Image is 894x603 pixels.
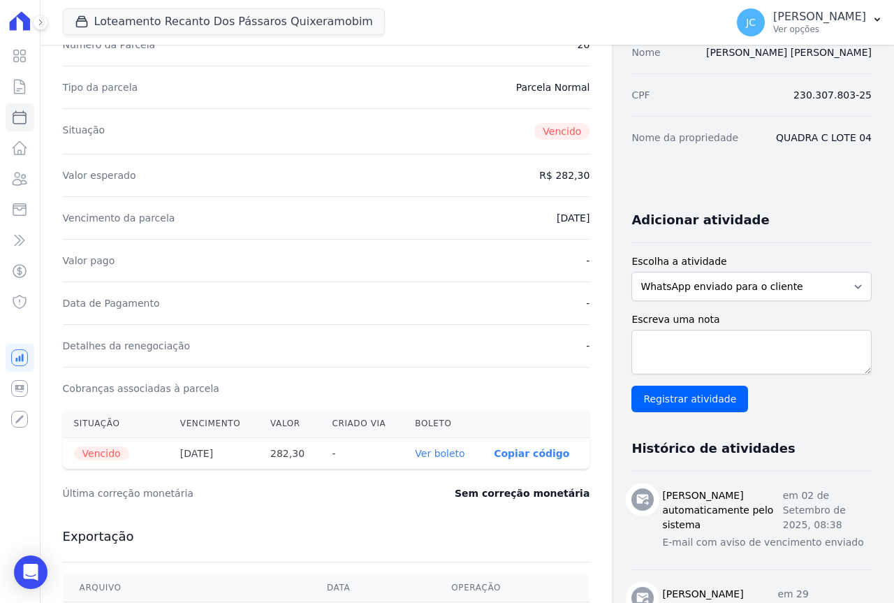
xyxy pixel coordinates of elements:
[63,211,175,225] dt: Vencimento da parcela
[404,409,483,438] th: Boleto
[63,168,136,182] dt: Valor esperado
[321,438,404,470] th: -
[74,446,129,460] span: Vencido
[169,438,259,470] th: [DATE]
[455,486,589,500] dd: Sem correção monetária
[706,47,872,58] a: [PERSON_NAME] [PERSON_NAME]
[516,80,590,94] dd: Parcela Normal
[631,45,660,59] dt: Nome
[773,24,866,35] p: Ver opções
[63,80,138,94] dt: Tipo da parcela
[63,254,115,268] dt: Valor pago
[726,3,894,42] button: JC [PERSON_NAME] Ver opções
[631,386,748,412] input: Registrar atividade
[63,528,590,545] h3: Exportação
[586,296,589,310] dd: -
[746,17,756,27] span: JC
[631,88,650,102] dt: CPF
[631,212,769,228] h3: Adicionar atividade
[773,10,866,24] p: [PERSON_NAME]
[63,296,160,310] dt: Data de Pagamento
[662,535,872,550] p: E-mail com aviso de vencimento enviado
[63,8,385,35] button: Loteamento Recanto Dos Pássaros Quixeramobim
[63,574,310,602] th: Arquivo
[63,409,169,438] th: Situação
[631,131,738,145] dt: Nome da propriedade
[534,123,589,140] span: Vencido
[662,488,782,532] h3: [PERSON_NAME] automaticamente pelo sistema
[259,409,321,438] th: Valor
[415,448,464,459] a: Ver boleto
[494,448,569,459] button: Copiar código
[169,409,259,438] th: Vencimento
[783,488,872,532] p: em 02 de Setembro de 2025, 08:38
[259,438,321,470] th: 282,30
[63,339,191,353] dt: Detalhes da renegociação
[63,382,219,395] dt: Cobranças associadas à parcela
[631,254,872,269] label: Escolha a atividade
[14,555,47,589] div: Open Intercom Messenger
[539,168,589,182] dd: R$ 282,30
[63,486,374,500] dt: Última correção monetária
[586,339,589,353] dd: -
[310,574,434,602] th: Data
[434,574,589,602] th: Operação
[631,440,795,457] h3: Histórico de atividades
[631,312,872,327] label: Escreva uma nota
[321,409,404,438] th: Criado via
[63,123,105,140] dt: Situação
[793,88,872,102] dd: 230.307.803-25
[586,254,589,268] dd: -
[776,131,872,145] dd: QUADRA C LOTE 04
[557,211,589,225] dd: [DATE]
